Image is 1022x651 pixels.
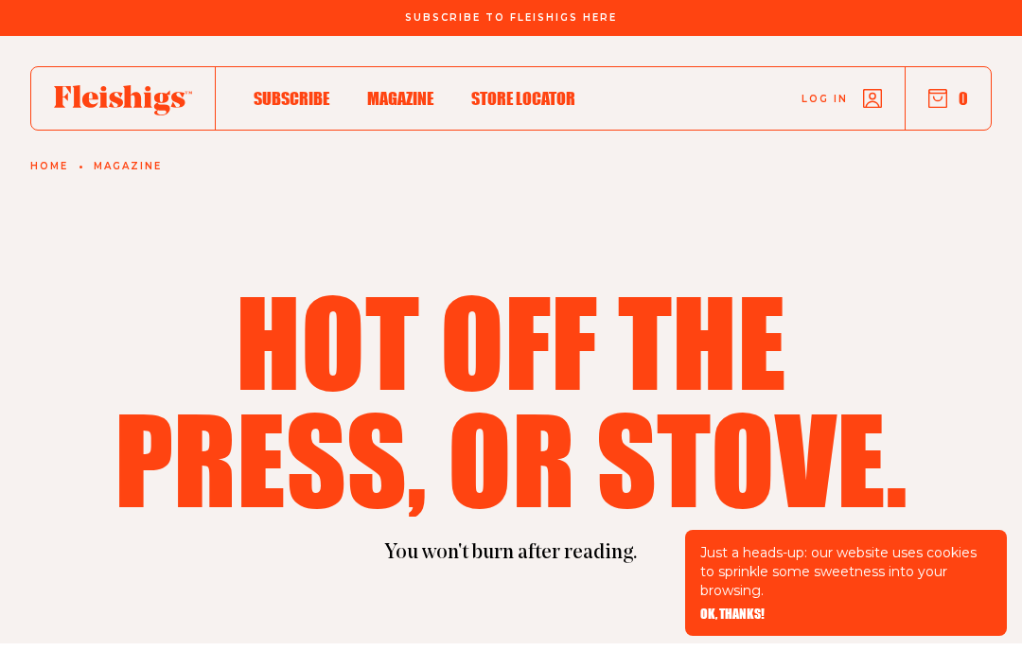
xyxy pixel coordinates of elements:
button: 0 [928,88,968,109]
a: Subscribe [254,85,329,111]
a: Magazine [94,161,162,172]
a: Log in [802,89,882,108]
span: Log in [802,92,848,106]
span: Store locator [471,88,575,109]
h1: Hot off the press, or stove. [102,282,920,517]
span: Subscribe To Fleishigs Here [405,12,617,24]
button: OK, THANKS! [700,607,765,621]
a: Home [30,161,68,172]
a: Subscribe To Fleishigs Here [401,12,621,22]
a: Store locator [471,85,575,111]
p: You won't burn after reading. [57,539,965,568]
span: Subscribe [254,88,329,109]
span: Magazine [367,88,433,109]
a: Magazine [367,85,433,111]
p: Just a heads-up: our website uses cookies to sprinkle some sweetness into your browsing. [700,543,992,600]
